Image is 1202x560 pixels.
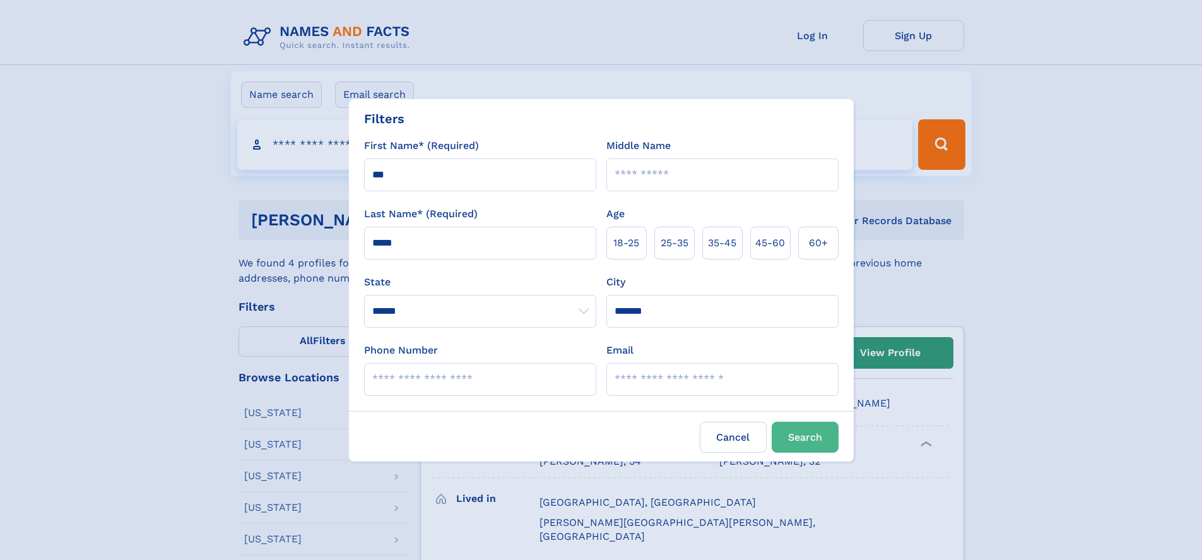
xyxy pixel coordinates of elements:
[606,275,625,290] label: City
[364,138,479,153] label: First Name* (Required)
[700,422,767,453] label: Cancel
[755,235,785,251] span: 45‑60
[661,235,688,251] span: 25‑35
[606,138,671,153] label: Middle Name
[364,206,478,222] label: Last Name* (Required)
[364,343,438,358] label: Phone Number
[606,206,625,222] label: Age
[708,235,736,251] span: 35‑45
[364,275,596,290] label: State
[809,235,828,251] span: 60+
[613,235,639,251] span: 18‑25
[772,422,839,453] button: Search
[364,109,404,128] div: Filters
[606,343,633,358] label: Email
